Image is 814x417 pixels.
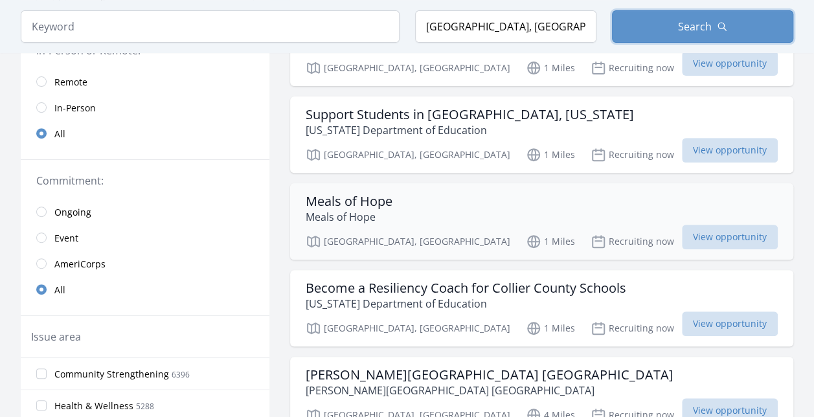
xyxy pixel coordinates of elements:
span: Community Strengthening [54,368,169,381]
p: Recruiting now [591,321,674,336]
h3: [PERSON_NAME][GEOGRAPHIC_DATA] [GEOGRAPHIC_DATA] [306,367,673,383]
span: All [54,284,65,297]
p: [PERSON_NAME][GEOGRAPHIC_DATA] [GEOGRAPHIC_DATA] [306,383,673,398]
span: View opportunity [682,225,778,249]
h3: Meals of Hope [306,194,392,209]
input: Keyword [21,10,400,43]
p: 1 Miles [526,234,575,249]
p: Recruiting now [591,147,674,163]
p: 1 Miles [526,321,575,336]
input: Community Strengthening 6396 [36,368,47,379]
span: View opportunity [682,51,778,76]
a: Remote [21,69,269,95]
span: AmeriCorps [54,258,106,271]
p: [US_STATE] Department of Education [306,296,626,311]
p: [GEOGRAPHIC_DATA], [GEOGRAPHIC_DATA] [306,60,510,76]
span: Search [678,19,712,34]
a: In-Person [21,95,269,120]
p: Meals of Hope [306,209,392,225]
input: Health & Wellness 5288 [36,400,47,411]
span: Remote [54,76,87,89]
a: Ongoing [21,199,269,225]
p: [GEOGRAPHIC_DATA], [GEOGRAPHIC_DATA] [306,321,510,336]
a: Support Students in [GEOGRAPHIC_DATA], [US_STATE] [US_STATE] Department of Education [GEOGRAPHIC_... [290,96,793,173]
p: Recruiting now [591,234,674,249]
a: All [21,120,269,146]
h3: Support Students in [GEOGRAPHIC_DATA], [US_STATE] [306,107,634,122]
p: Recruiting now [591,60,674,76]
span: View opportunity [682,311,778,336]
span: 5288 [136,401,154,412]
span: 6396 [172,369,190,380]
span: Health & Wellness [54,400,133,412]
a: Meals of Hope Meals of Hope [GEOGRAPHIC_DATA], [GEOGRAPHIC_DATA] 1 Miles Recruiting now View oppo... [290,183,793,260]
h3: Become a Resiliency Coach for Collier County Schools [306,280,626,296]
a: All [21,276,269,302]
a: AmeriCorps [21,251,269,276]
button: Search [612,10,793,43]
p: 1 Miles [526,60,575,76]
a: Event [21,225,269,251]
legend: Issue area [31,329,81,344]
span: All [54,128,65,141]
span: In-Person [54,102,96,115]
input: Location [415,10,596,43]
span: Ongoing [54,206,91,219]
p: [US_STATE] Department of Education [306,122,634,138]
a: Become a Resiliency Coach for Collier County Schools [US_STATE] Department of Education [GEOGRAPH... [290,270,793,346]
p: 1 Miles [526,147,575,163]
span: View opportunity [682,138,778,163]
span: Event [54,232,78,245]
legend: Commitment: [36,173,254,188]
p: [GEOGRAPHIC_DATA], [GEOGRAPHIC_DATA] [306,147,510,163]
p: [GEOGRAPHIC_DATA], [GEOGRAPHIC_DATA] [306,234,510,249]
